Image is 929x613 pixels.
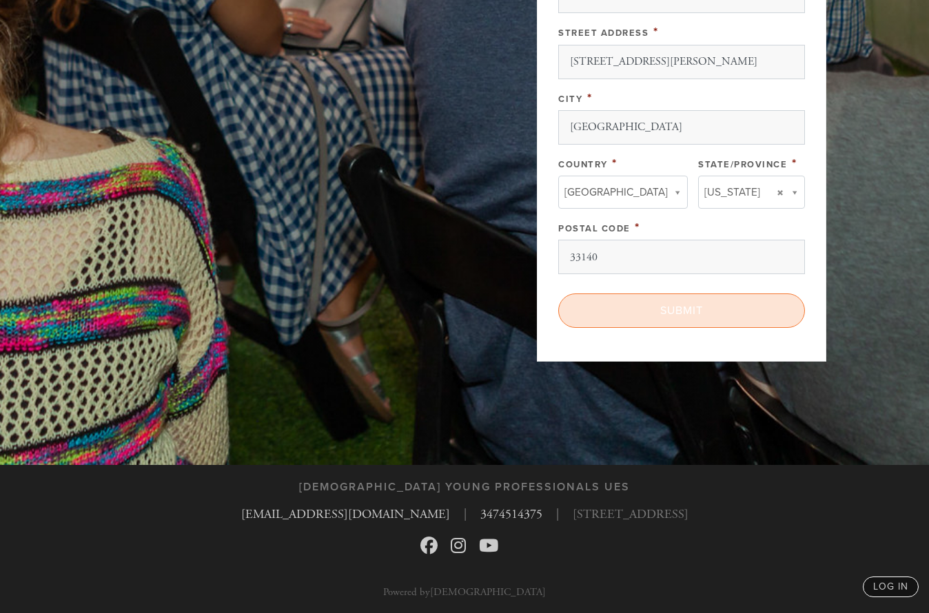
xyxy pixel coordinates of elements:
[573,505,688,523] span: [STREET_ADDRESS]
[704,183,760,201] span: [US_STATE]
[558,159,608,170] label: Country
[556,505,559,523] span: |
[558,176,688,209] a: [GEOGRAPHIC_DATA]
[430,585,546,599] a: [DEMOGRAPHIC_DATA]
[383,587,546,597] p: Powered by
[653,24,659,39] span: This field is required.
[558,223,631,234] label: Postal Code
[558,94,582,105] label: City
[564,183,668,201] span: [GEOGRAPHIC_DATA]
[558,293,805,328] input: Submit
[464,505,467,523] span: |
[792,156,797,171] span: This field is required.
[299,481,630,494] h3: [DEMOGRAPHIC_DATA] Young Professionals UES
[480,506,542,522] a: 3474514375
[587,90,593,105] span: This field is required.
[612,156,617,171] span: This field is required.
[558,28,649,39] label: Street Address
[241,506,450,522] a: [EMAIL_ADDRESS][DOMAIN_NAME]
[698,176,805,209] a: [US_STATE]
[698,159,787,170] label: State/Province
[635,220,640,235] span: This field is required.
[863,576,919,597] a: log in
